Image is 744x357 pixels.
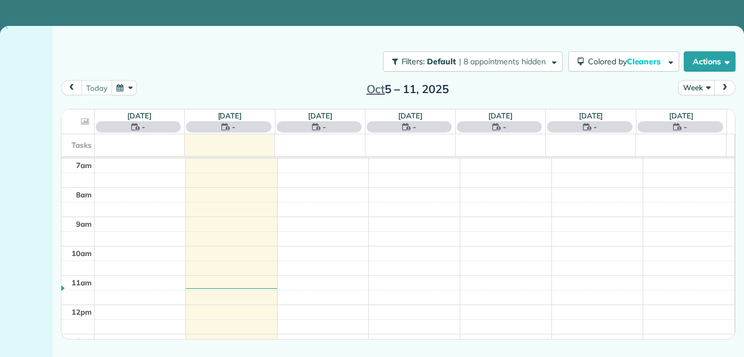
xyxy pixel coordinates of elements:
[459,56,546,67] span: | 8 appointments hidden
[427,56,457,67] span: Default
[579,111,603,120] a: [DATE]
[377,51,563,72] a: Filters: Default | 8 appointments hidden
[383,51,563,72] button: Filters: Default | 8 appointments hidden
[367,82,385,96] span: Oct
[76,337,92,346] span: 1pm
[588,56,665,67] span: Colored by
[488,111,513,120] a: [DATE]
[81,80,112,95] button: today
[142,121,145,133] span: -
[684,51,736,72] button: Actions
[308,111,332,120] a: [DATE]
[503,121,506,133] span: -
[337,83,478,95] h2: 5 – 11, 2025
[714,80,736,95] button: next
[76,161,92,170] span: 7am
[323,121,326,133] span: -
[678,80,715,95] button: Week
[72,278,92,287] span: 11am
[76,219,92,228] span: 9am
[398,111,422,120] a: [DATE]
[594,121,597,133] span: -
[232,121,235,133] span: -
[402,56,425,67] span: Filters:
[669,111,693,120] a: [DATE]
[627,56,663,67] span: Cleaners
[72,307,92,316] span: 12pm
[72,249,92,258] span: 10am
[72,140,92,149] span: Tasks
[127,111,152,120] a: [DATE]
[76,190,92,199] span: 8am
[684,121,687,133] span: -
[218,111,242,120] a: [DATE]
[61,80,82,95] button: prev
[413,121,416,133] span: -
[568,51,679,72] button: Colored byCleaners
